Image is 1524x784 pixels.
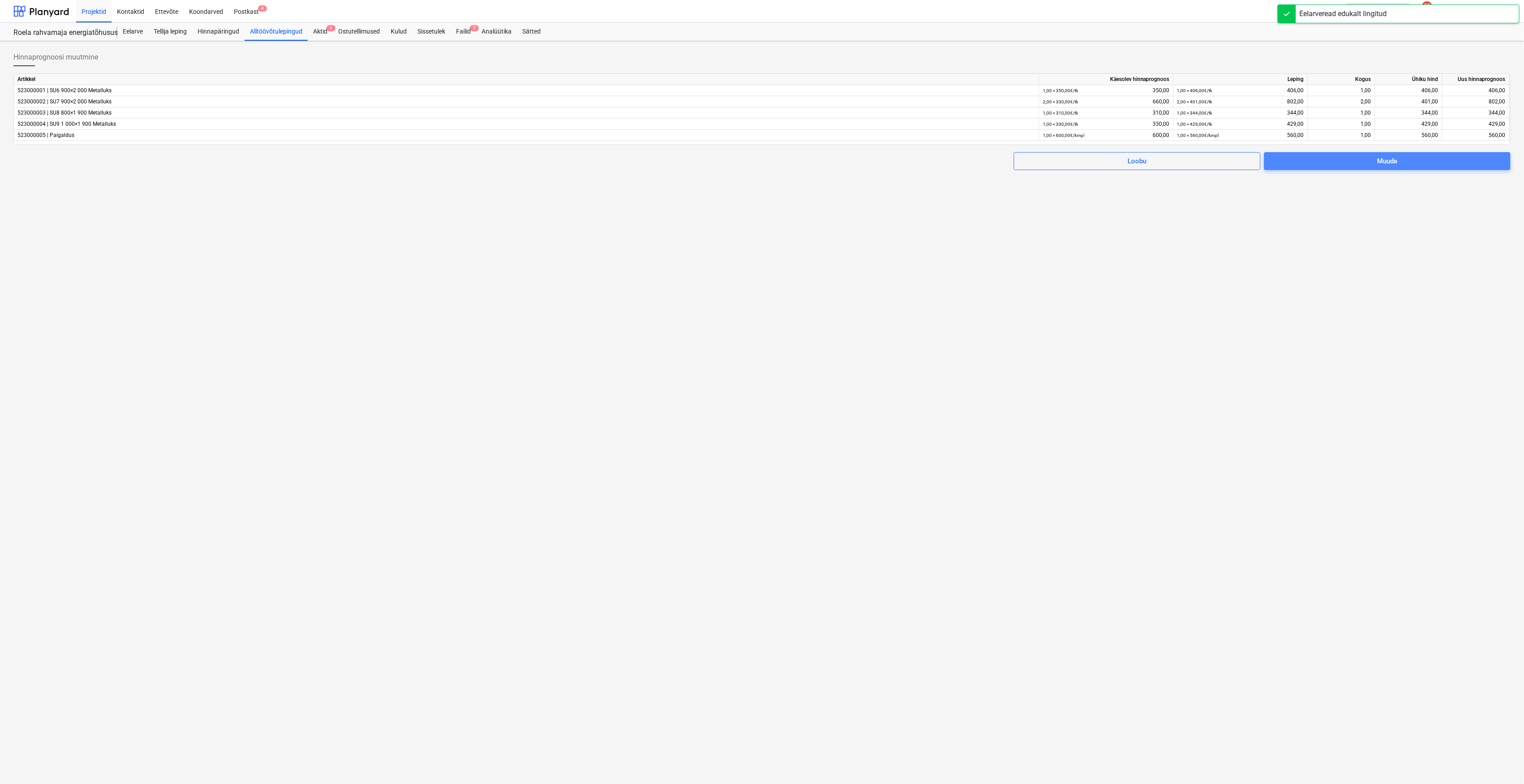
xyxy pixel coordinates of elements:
div: Artikkel [14,74,1039,85]
a: Analüütika [476,23,517,41]
div: 344,00 [1446,107,1506,119]
a: Sissetulek [412,23,451,41]
div: 802,00 [1446,96,1506,107]
small: 1,00 × 350,00€ / tk [1043,88,1078,93]
div: Kogus [1308,74,1375,85]
div: 429,00 [1446,119,1506,130]
small: 1,00 × 310,00€ / tk [1043,111,1078,115]
a: Sätted [517,23,546,41]
div: 429,00 [1177,119,1304,130]
button: Loobu [1014,152,1260,170]
small: 1,00 × 344,00€ / tk [1177,111,1213,115]
div: 344,00 [1379,107,1438,119]
span: 4 [258,5,267,12]
a: Aktid1 [308,23,333,41]
div: 560,00 [1446,130,1506,141]
div: Leping [1174,74,1308,85]
small: 1,00 × 406,00€ / tk [1177,88,1213,93]
div: 523000001 | SU6 900×2 000 Metalluks [14,85,1039,96]
a: Eelarve [117,23,148,41]
div: 802,00 [1177,96,1304,107]
span: Hinnaprognoosi muutmine [13,52,98,63]
button: Muuda [1264,152,1511,170]
div: 2,00 [1312,96,1371,107]
a: Failid7 [451,23,476,41]
div: 330,00 [1043,119,1170,130]
div: 1,00 [1312,85,1371,96]
div: Uus hinnaprognoos [1442,74,1510,85]
span: 1 [327,25,336,31]
div: 401,00 [1379,96,1438,107]
div: 406,00 [1177,85,1304,96]
div: Failid [451,23,476,41]
div: 1,00 [1312,130,1371,141]
div: Ühiku hind [1375,74,1442,85]
div: 1,00 [1312,107,1371,119]
div: Eelarveread edukalt lingitud [1300,9,1387,19]
div: 600,00 [1043,130,1170,141]
div: 560,00 [1379,130,1438,141]
a: Alltöövõtulepingud [245,23,308,41]
div: 523000005 | Paigaldus [14,130,1039,141]
div: 344,00 [1177,107,1304,119]
div: 523000003 | SU8 800×1 900 Metalluks [14,107,1039,119]
div: Käesolev hinnaprognoos [1039,74,1174,85]
small: 1,00 × 560,00€ / kmpl [1177,133,1219,138]
div: 350,00 [1043,85,1170,96]
small: 1,00 × 429,00€ / tk [1177,122,1213,127]
div: 310,00 [1043,107,1170,119]
div: Muuda [1377,155,1397,167]
div: Loobu [1128,155,1147,167]
div: 406,00 [1446,85,1506,96]
span: 7 [470,25,479,31]
div: Roela rahvamaja energiatõhususe ehitustööd [ROELA] [13,28,107,38]
a: Tellija leping [148,23,192,41]
small: 2,00 × 330,00€ / tk [1043,99,1078,104]
a: Ostutellimused [333,23,385,41]
div: 523000002 | SU7 900×2 000 Metalluks [14,96,1039,107]
div: 406,00 [1379,85,1438,96]
small: 2,00 × 401,00€ / tk [1177,99,1213,104]
div: 523000004 | SU9 1 000×1 900 Metalluks [14,119,1039,130]
div: Aktid [308,23,333,41]
div: 660,00 [1043,96,1170,107]
div: 560,00 [1177,130,1304,141]
small: 1,00 × 600,00€ / kmpl [1043,133,1085,138]
a: Kulud [385,23,412,41]
div: 1,00 [1312,119,1371,130]
div: 429,00 [1379,119,1438,130]
a: Hinnapäringud [192,23,245,41]
small: 1,00 × 330,00€ / tk [1043,122,1078,127]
